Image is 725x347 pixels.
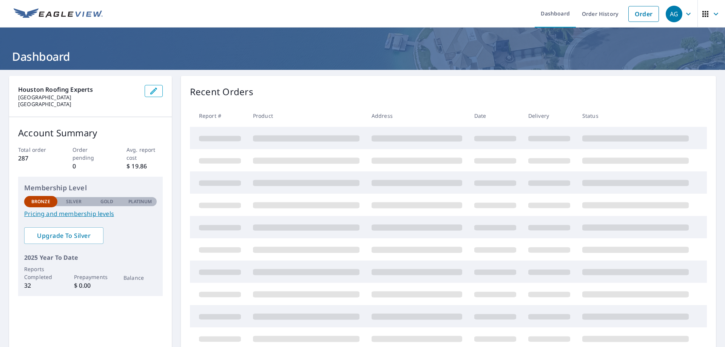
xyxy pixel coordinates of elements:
[18,146,54,154] p: Total order
[24,227,103,244] a: Upgrade To Silver
[18,85,139,94] p: Houston Roofing Experts
[128,198,152,205] p: Platinum
[100,198,113,205] p: Gold
[24,183,157,193] p: Membership Level
[247,105,366,127] th: Product
[126,162,163,171] p: $ 19.86
[468,105,522,127] th: Date
[74,273,107,281] p: Prepayments
[18,94,139,101] p: [GEOGRAPHIC_DATA]
[18,154,54,163] p: 287
[18,101,139,108] p: [GEOGRAPHIC_DATA]
[24,253,157,262] p: 2025 Year To Date
[24,209,157,218] a: Pricing and membership levels
[74,281,107,290] p: $ 0.00
[72,162,109,171] p: 0
[366,105,468,127] th: Address
[9,49,716,64] h1: Dashboard
[576,105,695,127] th: Status
[628,6,659,22] a: Order
[126,146,163,162] p: Avg. report cost
[31,198,50,205] p: Bronze
[66,198,82,205] p: Silver
[190,105,247,127] th: Report #
[30,231,97,240] span: Upgrade To Silver
[123,274,157,282] p: Balance
[24,265,57,281] p: Reports Completed
[666,6,682,22] div: AG
[190,85,253,99] p: Recent Orders
[18,126,163,140] p: Account Summary
[14,8,103,20] img: EV Logo
[522,105,576,127] th: Delivery
[24,281,57,290] p: 32
[72,146,109,162] p: Order pending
